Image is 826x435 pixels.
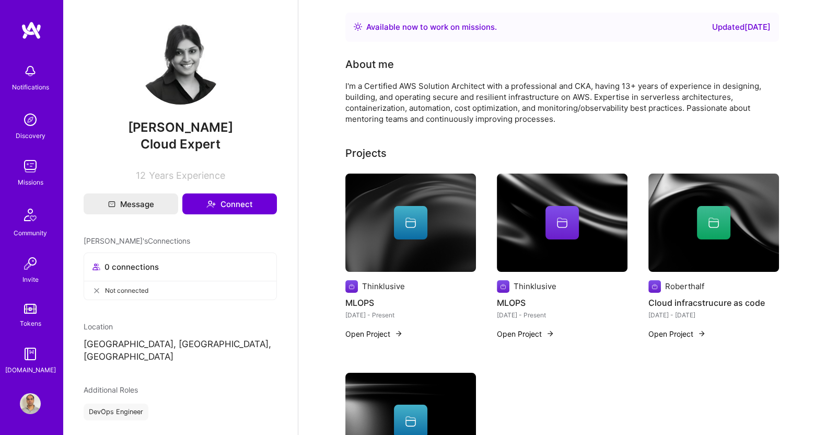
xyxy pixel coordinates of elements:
[5,364,56,375] div: [DOMAIN_NAME]
[18,202,43,227] img: Community
[141,136,220,152] span: Cloud Expert
[136,170,146,181] span: 12
[20,318,41,329] div: Tokens
[18,177,43,188] div: Missions
[149,170,225,181] span: Years Experience
[345,310,476,320] div: [DATE] - Present
[648,310,779,320] div: [DATE] - [DATE]
[84,235,190,246] span: [PERSON_NAME]'s Connections
[497,328,554,339] button: Open Project
[366,21,497,33] div: Available now to work on missions .
[665,281,704,292] div: Roberthalf
[20,344,41,364] img: guide book
[84,193,178,214] button: Message
[92,287,101,295] i: icon CloseGray
[712,21,771,33] div: Updated [DATE]
[648,280,661,293] img: Company logo
[138,21,222,105] img: User Avatar
[497,174,627,272] img: cover
[648,296,779,310] h4: Cloud infracstrucure as code
[345,328,403,339] button: Open Project
[354,22,362,31] img: Availability
[514,281,556,292] div: Thinklusive
[648,328,706,339] button: Open Project
[697,329,706,338] img: arrow-right
[84,120,277,135] span: [PERSON_NAME]
[648,174,779,272] img: cover
[108,200,115,208] i: icon Mail
[394,329,403,338] img: arrow-right
[345,174,476,272] img: cover
[84,338,277,363] p: [GEOGRAPHIC_DATA], [GEOGRAPHIC_DATA], [GEOGRAPHIC_DATA]
[21,21,42,40] img: logo
[104,261,159,272] span: 0 connections
[345,145,387,161] div: Projects
[182,193,277,214] button: Connect
[20,61,41,82] img: bell
[92,263,100,271] i: icon Collaborator
[497,296,627,310] h4: MLOPS
[17,393,43,414] a: User Avatar
[20,393,41,414] img: User Avatar
[105,285,148,296] span: Not connected
[497,280,509,293] img: Company logo
[20,109,41,130] img: discovery
[345,280,358,293] img: Company logo
[84,404,148,420] div: DevOps Engineer
[206,199,216,209] i: icon Connect
[12,82,49,93] div: Notifications
[362,281,405,292] div: Thinklusive
[546,329,554,338] img: arrow-right
[20,253,41,274] img: Invite
[84,321,277,332] div: Location
[84,385,138,394] span: Additional Roles
[497,310,627,320] div: [DATE] - Present
[345,296,476,310] h4: MLOPS
[22,274,39,285] div: Invite
[345,81,763,124] div: I'm a Certified AWS Solution Architect with a professional and CKA, having 13+ years of experienc...
[14,227,47,238] div: Community
[24,304,37,314] img: tokens
[345,56,394,72] div: About me
[16,130,45,141] div: Discovery
[84,253,277,300] button: 0 connectionsNot connected
[20,156,41,177] img: teamwork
